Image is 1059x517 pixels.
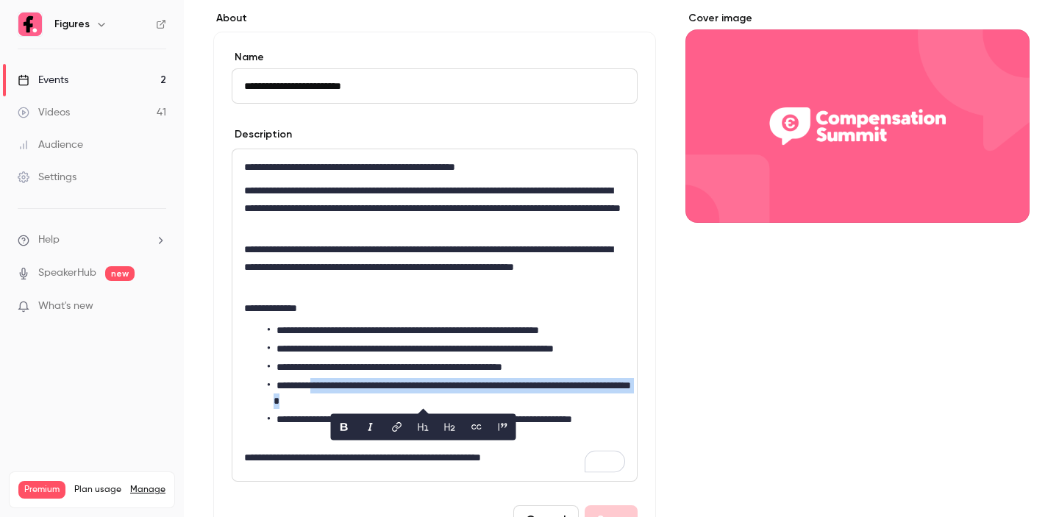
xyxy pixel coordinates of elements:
h6: Figures [54,17,90,32]
button: bold [332,416,356,439]
a: SpeakerHub [38,265,96,281]
span: Help [38,232,60,248]
li: help-dropdown-opener [18,232,166,248]
a: Manage [130,484,165,496]
div: Settings [18,170,76,185]
button: blockquote [491,416,515,439]
div: Videos [18,105,70,120]
label: Name [232,50,638,65]
section: description [232,149,638,482]
label: Description [232,127,292,142]
div: Audience [18,138,83,152]
label: Cover image [685,11,1030,26]
span: Plan usage [74,484,121,496]
iframe: Noticeable Trigger [149,300,166,313]
div: To enrich screen reader interactions, please activate Accessibility in Grammarly extension settings [232,149,637,481]
span: Premium [18,481,65,499]
span: new [105,266,135,281]
img: Figures [18,13,42,36]
button: italic [359,416,382,439]
span: What's new [38,299,93,314]
section: Cover image [685,11,1030,223]
button: link [385,416,409,439]
div: editor [232,149,637,481]
label: About [213,11,656,26]
div: Events [18,73,68,88]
